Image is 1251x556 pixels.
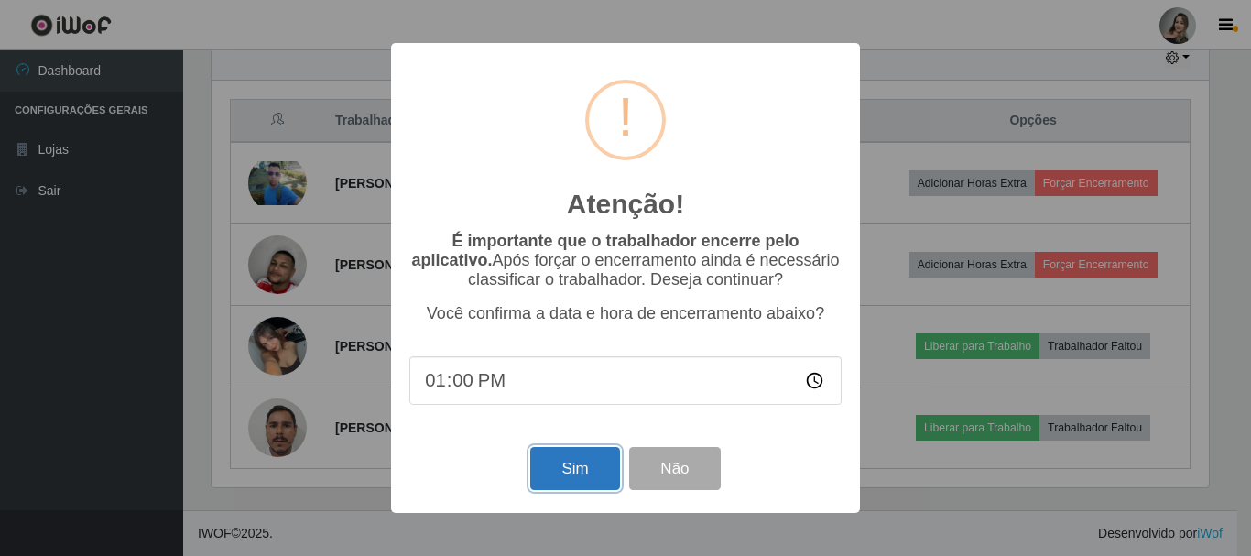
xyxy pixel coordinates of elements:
[567,188,684,221] h2: Atenção!
[409,304,842,323] p: Você confirma a data e hora de encerramento abaixo?
[629,447,720,490] button: Não
[530,447,619,490] button: Sim
[411,232,799,269] b: É importante que o trabalhador encerre pelo aplicativo.
[409,232,842,289] p: Após forçar o encerramento ainda é necessário classificar o trabalhador. Deseja continuar?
